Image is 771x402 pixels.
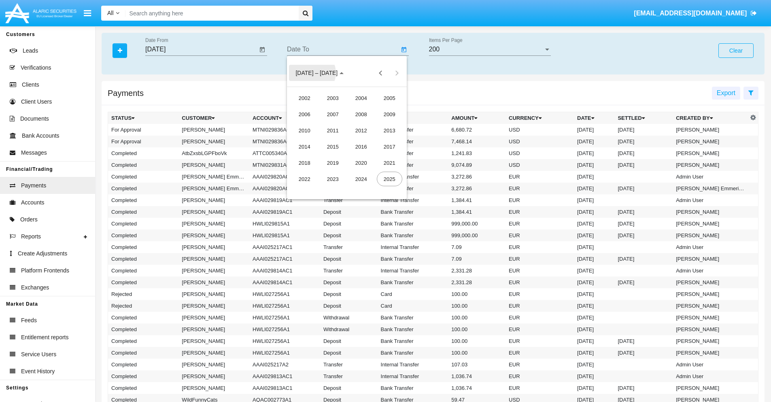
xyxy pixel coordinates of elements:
[292,139,317,154] div: 2014
[347,155,375,171] td: 2020
[377,139,402,154] div: 2017
[319,90,347,106] td: 2003
[320,107,346,121] div: 2007
[319,138,347,155] td: 2015
[320,123,346,138] div: 2011
[347,171,375,187] td: 2024
[290,122,319,138] td: 2010
[295,70,338,77] span: [DATE] – [DATE]
[377,123,402,138] div: 2013
[289,65,350,81] button: Choose date
[292,91,317,105] div: 2002
[320,91,346,105] div: 2003
[377,172,402,186] div: 2025
[348,107,374,121] div: 2008
[320,155,346,170] div: 2019
[290,106,319,122] td: 2006
[375,171,404,187] td: 2025
[375,122,404,138] td: 2013
[375,155,404,171] td: 2021
[375,138,404,155] td: 2017
[377,155,402,170] div: 2021
[292,155,317,170] div: 2018
[347,138,375,155] td: 2016
[348,139,374,154] div: 2016
[320,172,346,186] div: 2023
[372,65,389,81] button: Previous 20 years
[377,107,402,121] div: 2009
[320,139,346,154] div: 2015
[292,172,317,186] div: 2022
[389,65,405,81] button: Next 20 years
[290,90,319,106] td: 2002
[348,91,374,105] div: 2004
[292,107,317,121] div: 2006
[290,138,319,155] td: 2014
[319,171,347,187] td: 2023
[375,90,404,106] td: 2005
[377,91,402,105] div: 2005
[292,123,317,138] div: 2010
[319,122,347,138] td: 2011
[347,90,375,106] td: 2004
[348,155,374,170] div: 2020
[348,172,374,186] div: 2024
[319,155,347,171] td: 2019
[347,122,375,138] td: 2012
[348,123,374,138] div: 2012
[375,106,404,122] td: 2009
[319,106,347,122] td: 2007
[290,171,319,187] td: 2022
[347,106,375,122] td: 2008
[290,155,319,171] td: 2018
